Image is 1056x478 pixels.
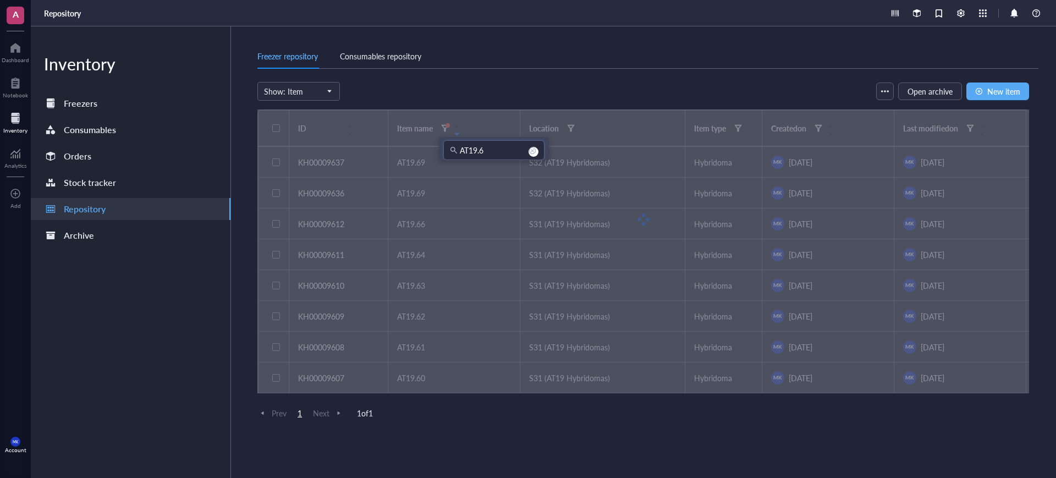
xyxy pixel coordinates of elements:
a: Inventory [3,109,28,134]
a: Freezers [31,92,230,114]
a: Consumables [31,119,230,141]
a: Orders [31,145,230,167]
div: Inventory [3,127,28,134]
span: Show: Item [264,86,331,96]
a: Repository [44,8,83,18]
div: Add [10,202,21,209]
button: Open archive [898,83,962,100]
a: Archive [31,224,230,246]
div: Dashboard [2,57,29,63]
span: Prev [257,408,287,418]
div: Repository [64,201,106,217]
div: Freezer repository [257,50,318,62]
span: New item [987,87,1020,96]
a: Dashboard [2,39,29,63]
span: MK [13,439,18,444]
a: Analytics [4,145,26,169]
a: Stock tracker [31,172,230,194]
button: New item [966,83,1029,100]
div: Freezers [64,96,97,111]
div: Stock tracker [64,175,116,190]
div: Inventory [31,53,230,75]
a: Repository [31,198,230,220]
div: Archive [64,228,94,243]
div: Analytics [4,162,26,169]
span: 1 [293,408,306,418]
a: Notebook [3,74,28,98]
div: Consumables [64,122,116,138]
span: Open archive [908,87,953,96]
span: A [13,7,19,21]
div: Notebook [3,92,28,98]
div: Consumables repository [340,50,421,62]
span: 1 of 1 [357,408,373,418]
div: Account [5,447,26,453]
div: Orders [64,149,91,164]
span: Next [313,408,344,418]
